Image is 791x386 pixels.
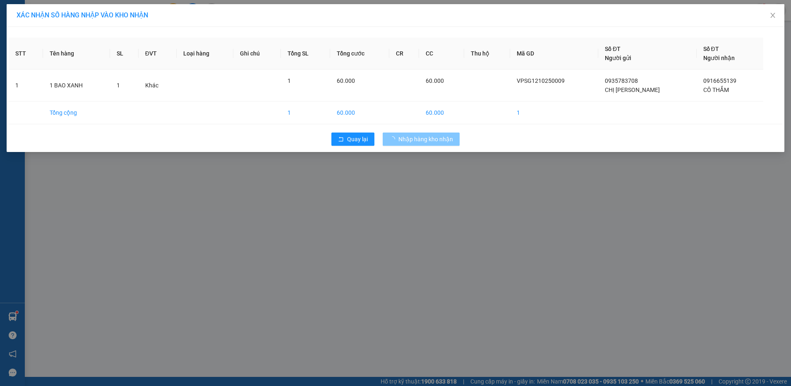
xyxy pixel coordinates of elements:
span: loading [389,136,398,142]
div: VP [PERSON_NAME] [7,7,73,27]
td: Khác [139,70,177,101]
td: 60.000 [330,101,389,124]
span: 0935783708 [605,77,638,84]
td: 60.000 [419,101,464,124]
span: CÔ THẮM [703,87,729,93]
button: rollbackQuay lại [331,133,374,146]
td: 1 [510,101,598,124]
span: CR : [6,54,19,63]
span: 0916655139 [703,77,736,84]
span: Người gửi [605,55,631,61]
span: 1 [117,82,120,89]
span: Quay lại [347,135,368,144]
th: CR [389,38,419,70]
span: rollback [338,136,344,143]
th: Loại hàng [177,38,233,70]
span: Số ĐT [605,46,621,52]
div: 300.000 [6,53,74,63]
span: Gửi: [7,8,20,17]
span: Nhận: [79,8,99,17]
td: Tổng cộng [43,101,110,124]
span: 1 [288,77,291,84]
div: thảo [7,27,73,37]
span: close [769,12,776,19]
th: Thu hộ [464,38,510,70]
span: Số ĐT [703,46,719,52]
th: STT [9,38,43,70]
th: Tổng cước [330,38,389,70]
th: SL [110,38,139,70]
span: XÁC NHẬN SỐ HÀNG NHẬP VÀO KHO NHẬN [17,11,148,19]
th: Mã GD [510,38,598,70]
span: VPSG1210250009 [517,77,565,84]
div: 0706641111 [7,37,73,48]
span: CHỊ [PERSON_NAME] [605,87,660,93]
th: Tên hàng [43,38,110,70]
button: Nhập hàng kho nhận [383,133,460,146]
span: 60.000 [337,77,355,84]
th: ĐVT [139,38,177,70]
td: 1 [9,70,43,101]
div: VP [PERSON_NAME] [79,7,146,27]
th: Tổng SL [281,38,330,70]
button: Close [761,4,784,27]
div: thảo [79,27,146,37]
span: Người nhận [703,55,735,61]
span: Nhập hàng kho nhận [398,135,453,144]
span: 60.000 [426,77,444,84]
div: 0706641111 [79,37,146,48]
td: 1 [281,101,330,124]
td: 1 BAO XANH [43,70,110,101]
th: CC [419,38,464,70]
th: Ghi chú [233,38,281,70]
